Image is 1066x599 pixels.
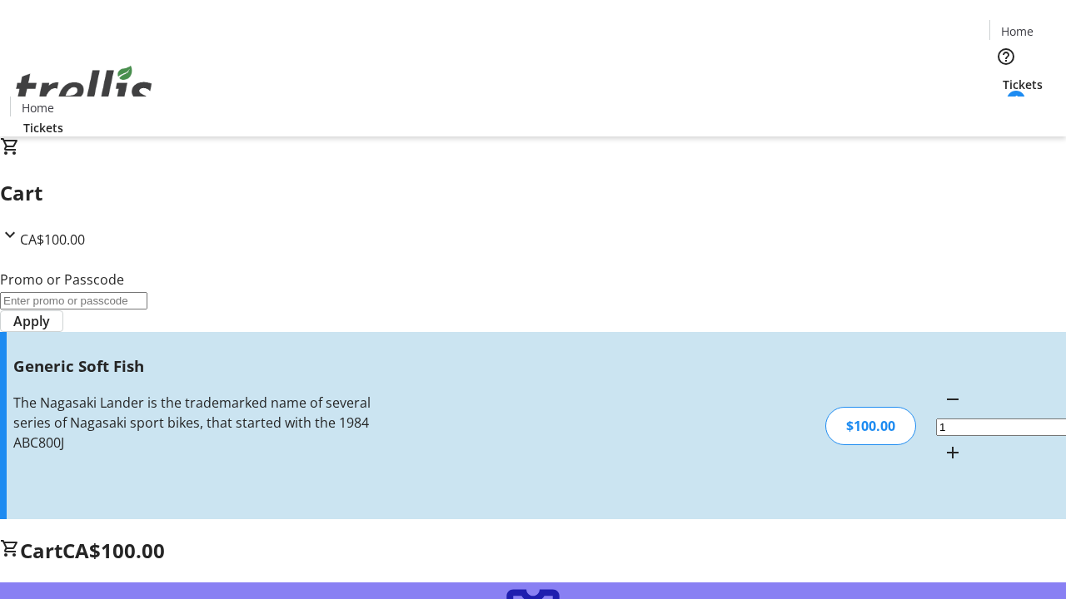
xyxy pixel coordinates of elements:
div: $100.00 [825,407,916,445]
button: Help [989,40,1023,73]
img: Orient E2E Organization yz4uE5cYhF's Logo [10,47,158,131]
button: Decrement by one [936,383,969,416]
span: Tickets [1003,76,1043,93]
span: CA$100.00 [20,230,85,249]
a: Home [990,22,1044,40]
a: Tickets [989,76,1056,93]
a: Tickets [10,119,77,136]
span: Home [22,99,54,116]
h3: Generic Soft Fish [13,354,377,378]
span: Apply [13,311,50,331]
a: Home [11,99,64,116]
span: CA$100.00 [62,537,165,564]
span: Home [1001,22,1034,40]
div: The Nagasaki Lander is the trademarked name of several series of Nagasaki sport bikes, that start... [13,393,377,453]
button: Increment by one [936,436,969,469]
button: Cart [989,93,1023,126]
span: Tickets [23,119,63,136]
